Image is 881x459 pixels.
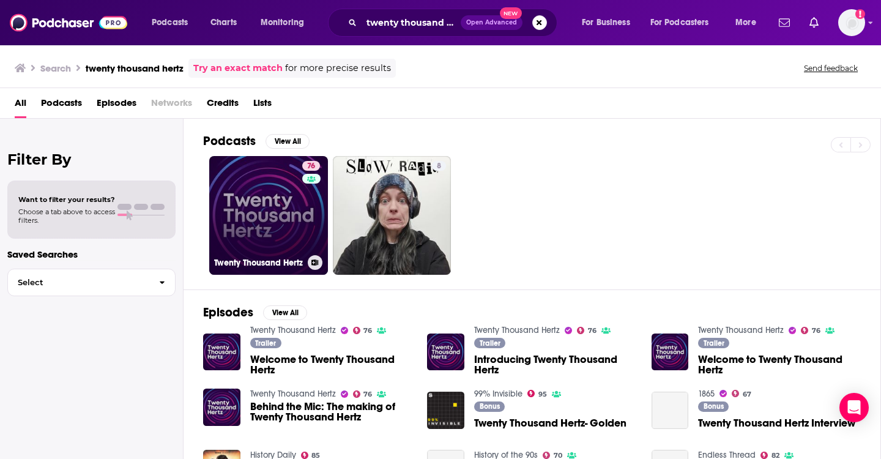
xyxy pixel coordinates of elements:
span: 67 [743,392,751,397]
span: 76 [812,328,820,334]
span: Podcasts [41,93,82,118]
span: 85 [311,453,320,458]
h3: Twenty Thousand Hertz [214,258,303,268]
a: Twenty Thousand Hertz- Golden [427,392,464,429]
img: Welcome to Twenty Thousand Hertz [652,334,689,371]
button: open menu [252,13,320,32]
span: Select [8,278,149,286]
a: Episodes [97,93,136,118]
a: All [15,93,26,118]
img: Introducing Twenty Thousand Hertz [427,334,464,371]
a: Introducing Twenty Thousand Hertz [474,354,637,375]
span: Trailer [480,340,500,347]
input: Search podcasts, credits, & more... [362,13,461,32]
span: Charts [210,14,237,31]
button: open menu [143,13,204,32]
span: Trailer [255,340,276,347]
a: Welcome to Twenty Thousand Hertz [250,354,413,375]
span: Want to filter your results? [18,195,115,204]
img: Welcome to Twenty Thousand Hertz [203,334,240,371]
a: 76 [801,327,820,334]
span: New [500,7,522,19]
h2: Podcasts [203,133,256,149]
h2: Episodes [203,305,253,320]
a: 8 [333,156,452,275]
span: 82 [771,453,779,458]
button: Select [7,269,176,296]
span: for more precise results [285,61,391,75]
a: 85 [301,452,321,459]
a: Behind the Mic: The making of Twenty Thousand Hertz [250,401,413,422]
a: 99% Invisible [474,389,522,399]
a: Show notifications dropdown [805,12,823,33]
a: Try an exact match [193,61,283,75]
span: 76 [363,392,372,397]
span: Choose a tab above to access filters. [18,207,115,225]
button: open menu [727,13,771,32]
img: Behind the Mic: The making of Twenty Thousand Hertz [203,389,240,426]
a: 76 [353,327,373,334]
span: Open Advanced [466,20,517,26]
span: 8 [437,160,441,173]
a: EpisodesView All [203,305,307,320]
span: 76 [307,160,315,173]
span: Trailer [704,340,724,347]
button: open menu [642,13,727,32]
a: Show notifications dropdown [774,12,795,33]
span: More [735,14,756,31]
a: 67 [732,390,751,397]
button: Show profile menu [838,9,865,36]
h3: twenty thousand hertz [86,62,184,74]
a: 82 [760,452,779,459]
a: PodcastsView All [203,133,310,149]
p: Saved Searches [7,248,176,260]
a: Credits [207,93,239,118]
button: View All [266,134,310,149]
span: Logged in as kkade [838,9,865,36]
a: Welcome to Twenty Thousand Hertz [698,354,861,375]
a: Twenty Thousand Hertz Interview [698,418,855,428]
span: Podcasts [152,14,188,31]
span: 95 [538,392,547,397]
span: For Podcasters [650,14,709,31]
a: Charts [203,13,244,32]
a: 1865 [698,389,715,399]
div: Open Intercom Messenger [839,393,869,422]
a: 76 [353,390,373,398]
span: Networks [151,93,192,118]
a: 76 [302,161,320,171]
a: Twenty Thousand Hertz [250,389,336,399]
span: Monitoring [261,14,304,31]
img: Podchaser - Follow, Share and Rate Podcasts [10,11,127,34]
span: 76 [363,328,372,334]
a: Lists [253,93,272,118]
a: 76 [577,327,597,334]
svg: Add a profile image [855,9,865,19]
a: Twenty Thousand Hertz [474,325,560,335]
button: View All [263,305,307,320]
h3: Search [40,62,71,74]
button: open menu [573,13,645,32]
button: Send feedback [800,63,861,73]
a: 76Twenty Thousand Hertz [209,156,328,275]
a: Twenty Thousand Hertz [250,325,336,335]
a: Twenty Thousand Hertz [698,325,784,335]
span: For Business [582,14,630,31]
a: Twenty Thousand Hertz Interview [652,392,689,429]
a: Twenty Thousand Hertz- Golden [474,418,626,428]
span: Bonus [704,403,724,410]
